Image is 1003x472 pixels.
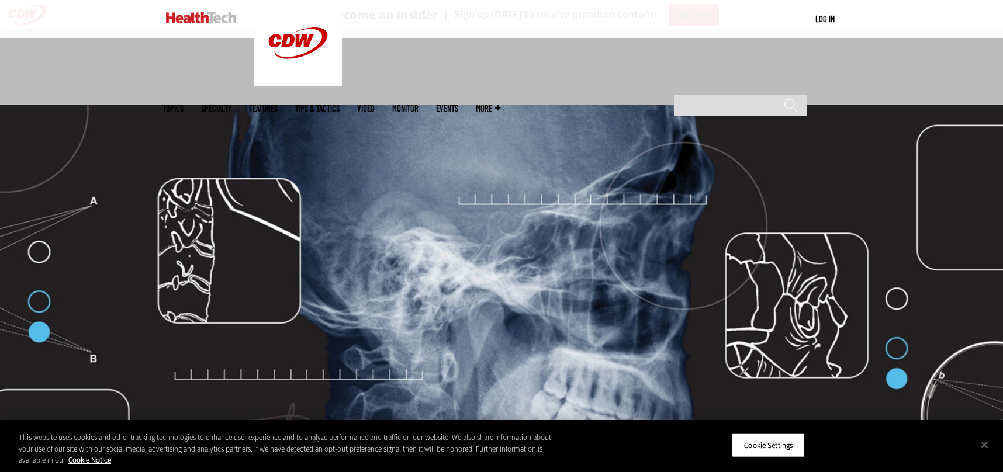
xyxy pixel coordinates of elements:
button: Cookie Settings [732,433,805,457]
a: CDW [254,77,342,89]
button: Close [971,432,997,457]
a: MonITor [392,104,419,113]
span: More [476,104,500,113]
a: Tips & Tactics [295,104,340,113]
span: Topics [162,104,184,113]
span: Specialty [201,104,231,113]
a: Video [357,104,375,113]
div: This website uses cookies and other tracking technologies to enhance user experience and to analy... [19,432,552,466]
a: Features [249,104,278,113]
a: Log in [815,13,835,24]
div: User menu [815,13,835,25]
a: More information about your privacy [68,455,111,465]
a: Events [436,104,458,113]
img: Home [166,12,237,23]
